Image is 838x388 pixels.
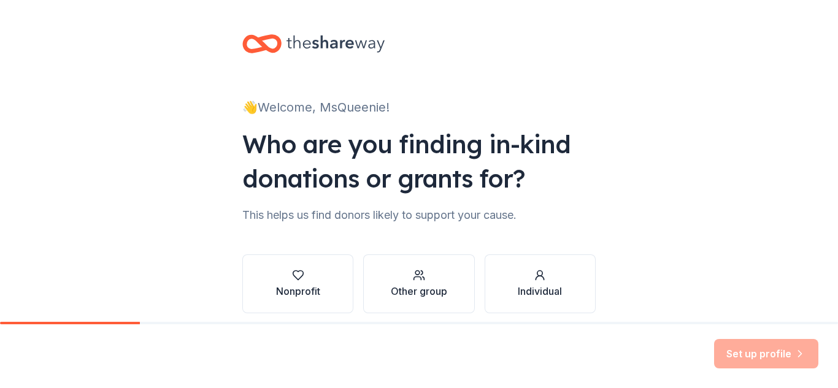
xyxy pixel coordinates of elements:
[391,284,447,299] div: Other group
[242,97,596,117] div: 👋 Welcome, MsQueenie!
[242,254,353,313] button: Nonprofit
[518,284,562,299] div: Individual
[363,254,474,313] button: Other group
[276,284,320,299] div: Nonprofit
[242,127,596,196] div: Who are you finding in-kind donations or grants for?
[485,254,596,313] button: Individual
[242,205,596,225] div: This helps us find donors likely to support your cause.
